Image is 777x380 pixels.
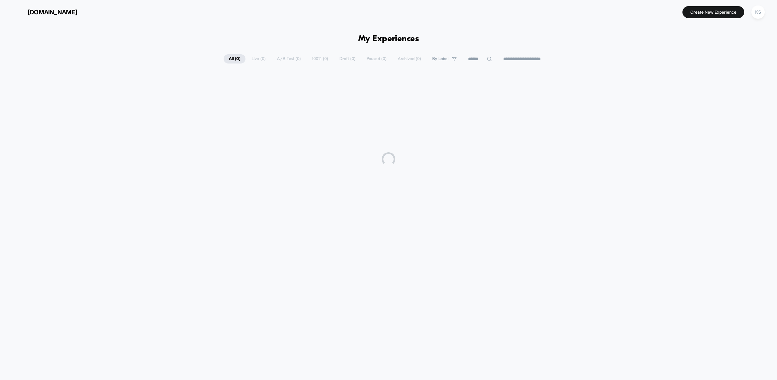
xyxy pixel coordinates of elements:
div: KS [751,5,765,19]
h1: My Experiences [358,34,419,44]
button: [DOMAIN_NAME] [10,6,79,17]
span: By Label [432,56,449,61]
button: KS [749,5,767,19]
span: All ( 0 ) [224,54,245,64]
span: [DOMAIN_NAME] [28,9,77,16]
button: Create New Experience [682,6,744,18]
